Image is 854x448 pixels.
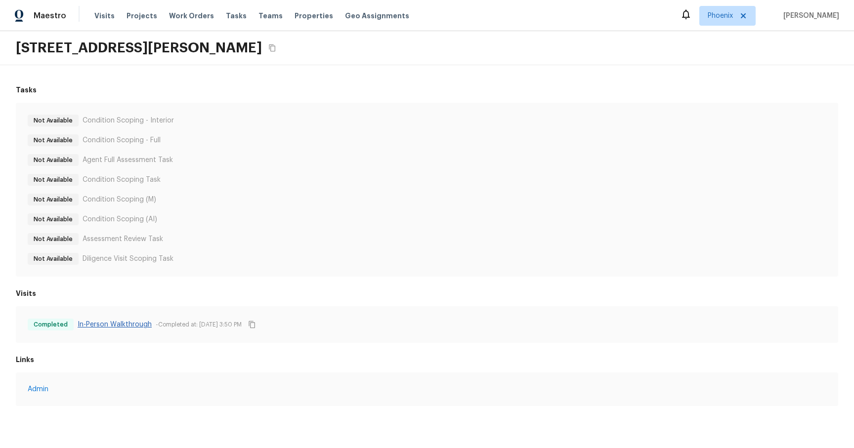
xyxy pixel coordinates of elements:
[83,254,173,264] p: Diligence Visit Scoping Task
[83,135,161,145] p: Condition Scoping - Full
[30,234,77,244] span: Not Available
[30,254,77,264] span: Not Available
[28,384,826,394] a: Admin
[83,155,173,165] p: Agent Full Assessment Task
[16,39,262,57] h2: [STREET_ADDRESS][PERSON_NAME]
[30,135,77,145] span: Not Available
[83,195,156,204] p: Condition Scoping (M)
[83,175,161,185] p: Condition Scoping Task
[226,12,247,19] span: Tasks
[127,11,157,21] span: Projects
[16,355,838,365] h6: Links
[295,11,333,21] span: Properties
[83,234,163,244] p: Assessment Review Task
[156,321,242,328] p: - Completed at: [DATE] 3:50 PM
[16,85,838,95] h6: Tasks
[78,320,152,329] a: In-Person Walkthrough
[246,318,258,331] button: Copy Visit ID
[779,11,839,21] span: [PERSON_NAME]
[258,11,283,21] span: Teams
[83,214,157,224] p: Condition Scoping (AI)
[30,214,77,224] span: Not Available
[708,11,733,21] span: Phoenix
[16,288,838,298] h6: Visits
[34,11,66,21] span: Maestro
[30,155,77,165] span: Not Available
[30,116,77,125] span: Not Available
[30,175,77,185] span: Not Available
[30,320,72,329] span: Completed
[266,41,279,54] button: Copy Address
[169,11,214,21] span: Work Orders
[94,11,115,21] span: Visits
[30,195,77,204] span: Not Available
[83,116,174,125] p: Condition Scoping - Interior
[345,11,409,21] span: Geo Assignments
